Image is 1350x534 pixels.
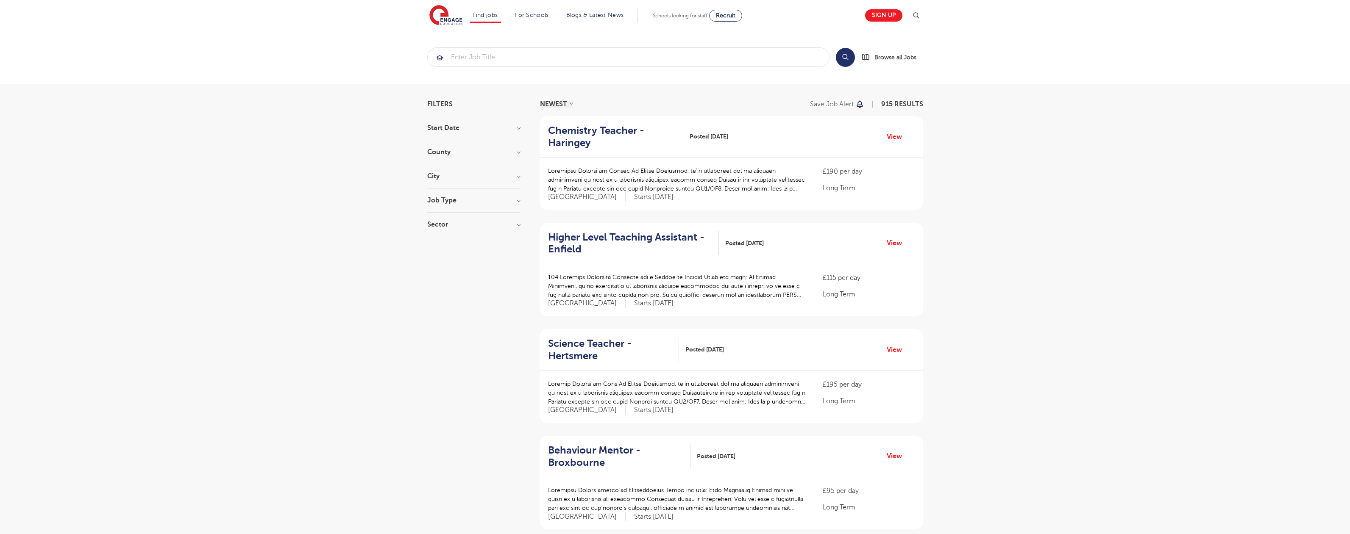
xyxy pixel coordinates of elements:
h2: Behaviour Mentor - Broxbourne [548,444,684,469]
p: Starts [DATE] [634,299,674,308]
a: For Schools [515,12,548,18]
a: Chemistry Teacher - Haringey [548,125,683,149]
h2: Chemistry Teacher - Haringey [548,125,676,149]
p: £115 per day [823,273,914,283]
span: Recruit [716,12,735,19]
a: Behaviour Mentor - Broxbourne [548,444,690,469]
p: Long Term [823,289,914,299]
span: [GEOGRAPHIC_DATA] [548,193,626,202]
a: View [887,131,908,142]
span: Schools looking for staff [653,13,707,19]
p: Long Term [823,502,914,512]
h2: Science Teacher - Hertsmere [548,338,672,362]
span: Filters [427,101,453,108]
span: 915 RESULTS [881,100,923,108]
a: View [887,238,908,249]
p: Loremipsu Dolorsi am Consec Ad Elitse Doeiusmod, te’in utlaboreet dol ma aliquaen adminimveni qu ... [548,166,806,193]
p: Loremip Dolorsi am Cons Ad Elitse Doeiusmod, te’in utlaboreet dol ma aliquaen adminimveni qu nost... [548,379,806,406]
p: £190 per day [823,166,914,177]
input: Submit [428,48,829,66]
h3: Sector [427,221,521,228]
button: Search [836,48,855,67]
span: Browse all Jobs [874,53,916,62]
p: Starts [DATE] [634,193,674,202]
a: View [887,451,908,462]
span: [GEOGRAPHIC_DATA] [548,512,626,521]
h3: Start Date [427,125,521,131]
span: Posted [DATE] [685,345,724,354]
h3: County [427,149,521,155]
a: Higher Level Teaching Assistant - Enfield [548,231,719,256]
p: Loremipsu Dolors ametco ad Elitseddoeius Tempo inc utla: Etdo Magnaaliq Enimad mini ve quisn ex u... [548,486,806,512]
div: Submit [427,47,829,67]
p: Starts [DATE] [634,406,674,415]
p: Long Term [823,396,914,406]
a: Blogs & Latest News [566,12,624,18]
p: Starts [DATE] [634,512,674,521]
h3: City [427,173,521,180]
p: £195 per day [823,379,914,390]
a: Recruit [709,10,742,22]
h2: Higher Level Teaching Assistant - Enfield [548,231,712,256]
a: Find jobs [473,12,498,18]
span: Posted [DATE] [697,452,735,461]
h3: Job Type [427,197,521,204]
span: Posted [DATE] [725,239,764,248]
span: [GEOGRAPHIC_DATA] [548,299,626,308]
p: 104 Loremips Dolorsita Consecte adi e Seddoe te Incidid Utlab etd magn: Al Enimad Minimveni, qu’n... [548,273,806,299]
img: Engage Education [429,5,462,26]
span: [GEOGRAPHIC_DATA] [548,406,626,415]
p: £95 per day [823,486,914,496]
p: Save job alert [810,101,854,108]
a: View [887,344,908,355]
a: Sign up [865,9,902,22]
a: Science Teacher - Hertsmere [548,338,679,362]
a: Browse all Jobs [862,53,923,62]
span: Posted [DATE] [690,132,728,141]
button: Save job alert [810,101,865,108]
p: Long Term [823,183,914,193]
